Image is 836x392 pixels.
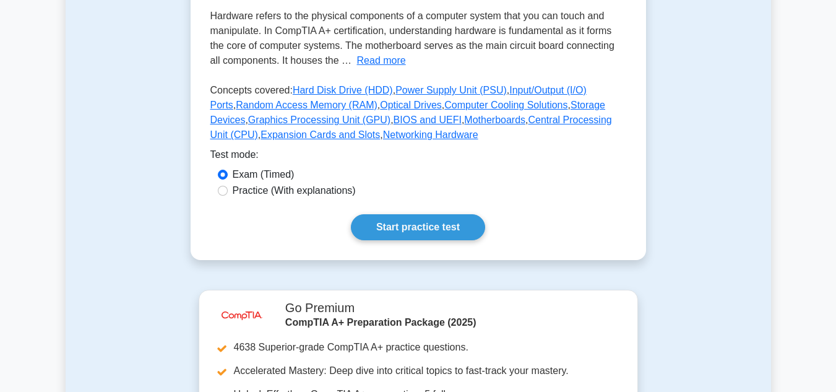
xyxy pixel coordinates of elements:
[210,11,614,66] span: Hardware refers to the physical components of a computer system that you can touch and manipulate...
[233,183,356,198] label: Practice (With explanations)
[210,147,626,167] div: Test mode:
[293,85,393,95] a: Hard Disk Drive (HDD)
[383,129,478,140] a: Networking Hardware
[236,100,377,110] a: Random Access Memory (RAM)
[464,115,525,125] a: Motherboards
[248,115,390,125] a: Graphics Processing Unit (GPU)
[233,167,295,182] label: Exam (Timed)
[351,214,485,240] a: Start practice test
[444,100,567,110] a: Computer Cooling Solutions
[380,100,442,110] a: Optical Drives
[357,53,406,68] button: Read more
[394,115,462,125] a: BIOS and UEFI
[395,85,507,95] a: Power Supply Unit (PSU)
[261,129,380,140] a: Expansion Cards and Slots
[210,83,626,147] p: Concepts covered: , , , , , , , , , , , ,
